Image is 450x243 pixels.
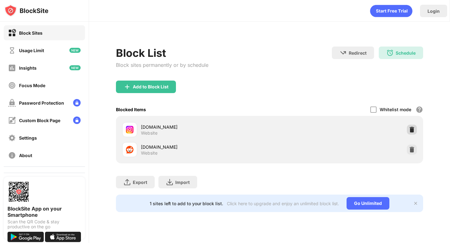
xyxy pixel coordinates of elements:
img: focus-off.svg [8,82,16,89]
div: Settings [19,135,37,141]
div: Click here to upgrade and enjoy an unlimited block list. [227,201,339,206]
img: favicons [126,126,133,133]
div: Schedule [396,50,416,56]
div: Custom Block Page [19,118,60,123]
div: Blocked Items [116,107,146,112]
div: Import [175,180,190,185]
img: time-usage-off.svg [8,47,16,54]
div: Login [427,8,440,14]
div: Website [141,130,157,136]
img: download-on-the-app-store.svg [45,232,81,242]
div: Whitelist mode [380,107,411,112]
img: get-it-on-google-play.svg [7,232,44,242]
div: BlockSite App on your Smartphone [7,206,81,218]
div: animation [370,5,412,17]
div: Insights [19,65,37,71]
div: Redirect [349,50,367,56]
div: Usage Limit [19,48,44,53]
img: settings-off.svg [8,134,16,142]
div: Website [141,150,157,156]
img: x-button.svg [413,201,418,206]
img: options-page-qr-code.png [7,181,30,203]
img: new-icon.svg [69,65,81,70]
img: lock-menu.svg [73,117,81,124]
div: 1 sites left to add to your block list. [150,201,223,206]
div: Block List [116,47,208,59]
div: Export [133,180,147,185]
img: customize-block-page-off.svg [8,117,16,124]
img: favicons [126,146,133,153]
div: Password Protection [19,100,64,106]
div: Scan the QR Code & stay productive on the go [7,219,81,229]
img: new-icon.svg [69,48,81,53]
img: password-protection-off.svg [8,99,16,107]
div: About [19,153,32,158]
div: [DOMAIN_NAME] [141,124,269,130]
div: Block Sites [19,30,42,36]
div: Go Unlimited [347,197,389,210]
img: logo-blocksite.svg [4,4,48,17]
div: Focus Mode [19,83,45,88]
div: Add to Block List [133,84,168,89]
img: about-off.svg [8,151,16,159]
img: insights-off.svg [8,64,16,72]
img: lock-menu.svg [73,99,81,107]
img: block-on.svg [8,29,16,37]
div: [DOMAIN_NAME] [141,144,269,150]
div: Block sites permanently or by schedule [116,62,208,68]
